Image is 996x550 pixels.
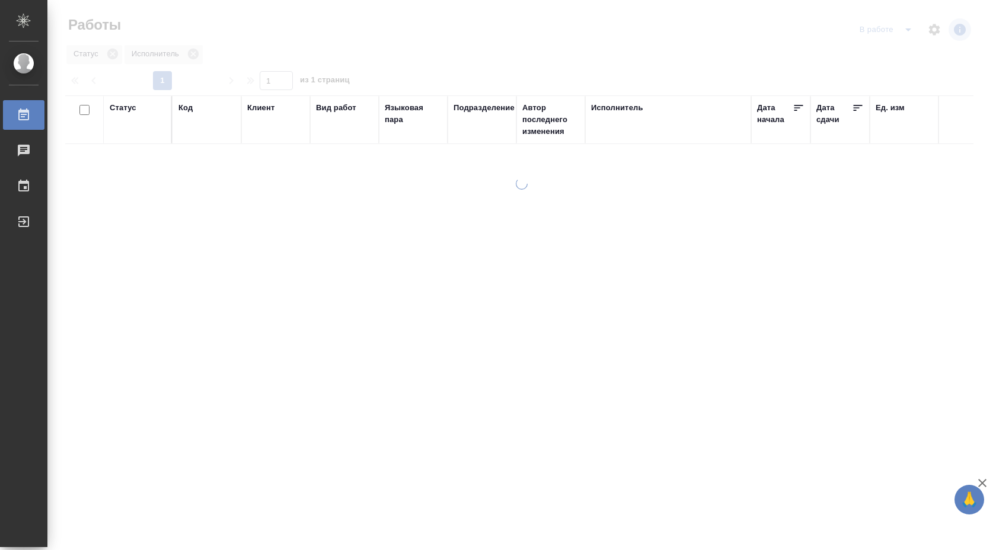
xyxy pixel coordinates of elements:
div: Автор последнего изменения [522,102,579,137]
div: Исполнитель [591,102,643,114]
div: Языковая пара [385,102,442,126]
span: 🙏 [959,487,979,512]
div: Клиент [247,102,274,114]
div: Статус [110,102,136,114]
button: 🙏 [954,485,984,514]
div: Вид работ [316,102,356,114]
div: Дата начала [757,102,793,126]
div: Ед. изм [876,102,905,114]
div: Код [178,102,193,114]
div: Подразделение [454,102,515,114]
div: Дата сдачи [816,102,852,126]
